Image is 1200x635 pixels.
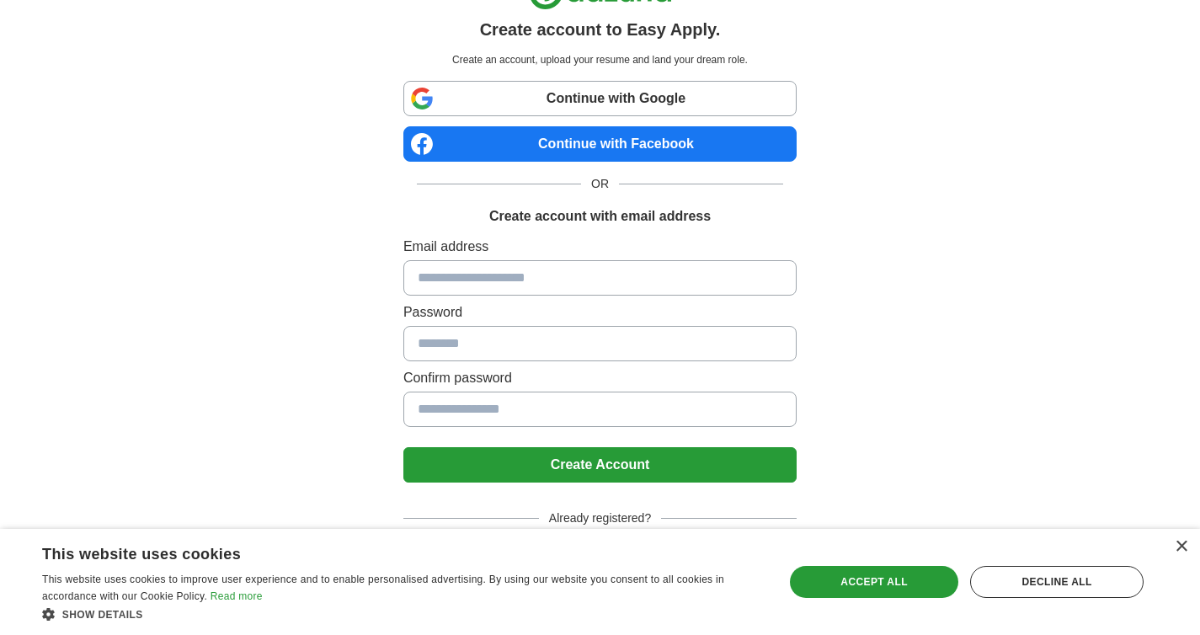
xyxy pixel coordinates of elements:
[407,52,793,67] p: Create an account, upload your resume and land your dream role.
[42,539,720,564] div: This website uses cookies
[489,206,711,227] h1: Create account with email address
[403,447,797,483] button: Create Account
[211,590,263,602] a: Read more, opens a new window
[480,17,721,42] h1: Create account to Easy Apply.
[970,566,1144,598] div: Decline all
[42,574,724,602] span: This website uses cookies to improve user experience and to enable personalised advertising. By u...
[403,368,797,388] label: Confirm password
[403,302,797,323] label: Password
[403,81,797,116] a: Continue with Google
[790,566,958,598] div: Accept all
[581,175,619,193] span: OR
[1175,541,1187,553] div: Close
[62,609,143,621] span: Show details
[403,126,797,162] a: Continue with Facebook
[539,510,661,527] span: Already registered?
[42,606,762,622] div: Show details
[403,237,797,257] label: Email address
